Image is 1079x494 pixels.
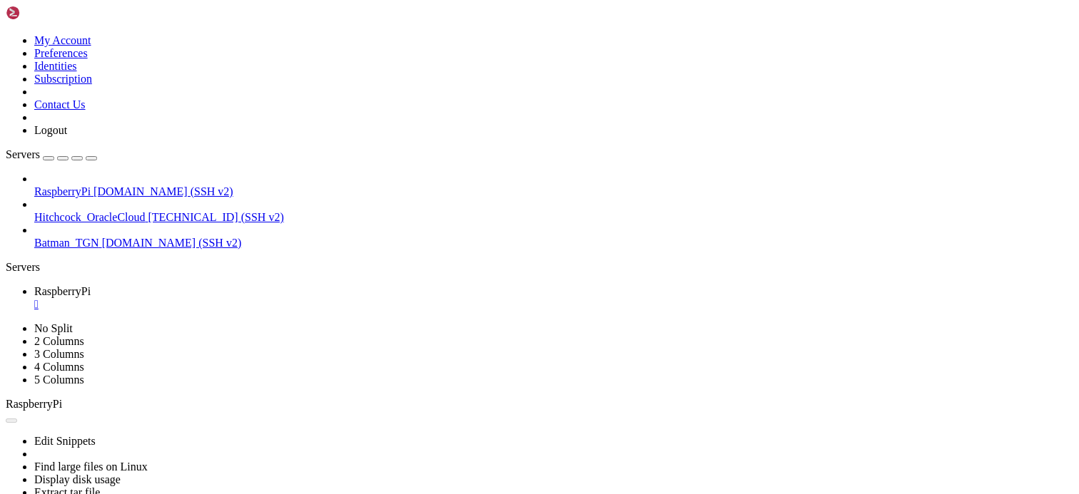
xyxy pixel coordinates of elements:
[34,374,84,386] a: 5 Columns
[34,237,99,249] span: Batman_TGN
[6,148,40,160] span: Servers
[6,148,97,160] a: Servers
[6,6,893,19] x-row: Connecting [DOMAIN_NAME]...
[34,224,1073,249] li: Batman_TGN [DOMAIN_NAME] (SSH v2)
[148,211,284,223] span: [TECHNICAL_ID] (SSH v2)
[34,435,96,447] a: Edit Snippets
[93,185,233,197] span: [DOMAIN_NAME] (SSH v2)
[34,98,86,110] a: Contact Us
[34,473,121,485] a: Display disk usage
[6,398,62,410] span: RaspberryPi
[34,298,1073,311] a: 
[34,285,91,297] span: RaspberryPi
[34,322,73,334] a: No Split
[34,185,1073,198] a: RaspberryPi [DOMAIN_NAME] (SSH v2)
[34,211,1073,224] a: Hitchcock_OracleCloud [TECHNICAL_ID] (SSH v2)
[34,211,146,223] span: Hitchcock_OracleCloud
[34,348,84,360] a: 3 Columns
[34,198,1073,224] li: Hitchcock_OracleCloud [TECHNICAL_ID] (SSH v2)
[34,185,91,197] span: RaspberryPi
[6,6,88,20] img: Shellngn
[34,460,148,473] a: Find large files on Linux
[34,124,67,136] a: Logout
[102,237,242,249] span: [DOMAIN_NAME] (SSH v2)
[34,237,1073,249] a: Batman_TGN [DOMAIN_NAME] (SSH v2)
[34,335,84,347] a: 2 Columns
[6,19,13,33] div: (0, 1)
[34,285,1073,311] a: RaspberryPi
[34,173,1073,198] li: RaspberryPi [DOMAIN_NAME] (SSH v2)
[34,60,77,72] a: Identities
[34,47,88,59] a: Preferences
[34,73,92,85] a: Subscription
[34,361,84,373] a: 4 Columns
[34,34,91,46] a: My Account
[6,261,1073,274] div: Servers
